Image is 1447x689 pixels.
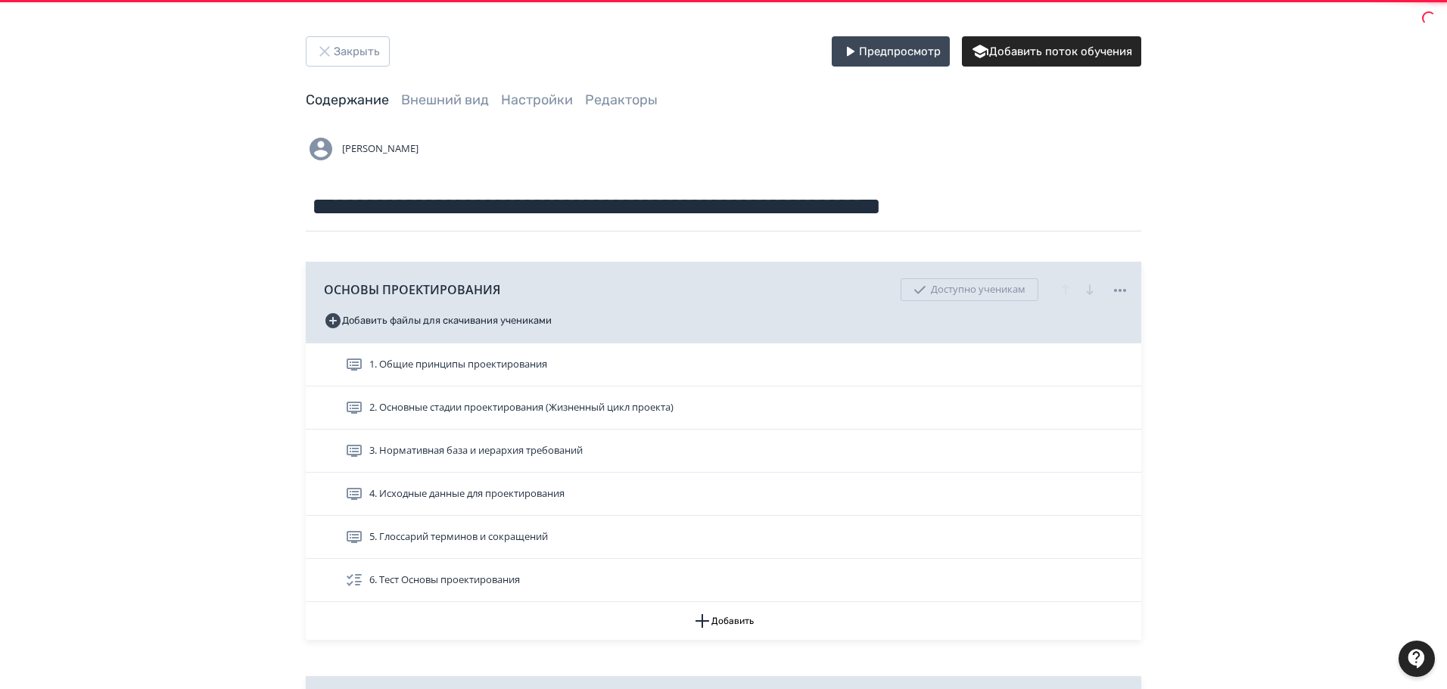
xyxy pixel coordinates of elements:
a: Внешний вид [401,92,489,108]
div: 1. Общие принципы проектирования [306,343,1141,386]
button: Добавить файлы для скачивания учениками [324,309,552,333]
span: 1. Общие принципы проектирования [369,357,547,372]
button: Добавить поток обучения [962,36,1141,67]
div: 6. Тест Основы проектирования [306,559,1141,602]
div: 2. Основные стадии проектирования (Жизненный цикл проекта) [306,386,1141,430]
button: Закрыть [306,36,390,67]
span: 4. Исходные данные для проектирования [369,486,565,501]
div: Доступно ученикам [901,278,1038,301]
button: Предпросмотр [832,36,950,67]
span: 5. Глоссарий терминов и сокращений [369,529,548,545]
div: 3. Нормативная база и иерархия требований [306,430,1141,473]
span: 2. Основные стадии проектирования (Жизненный цикл проекта) [369,400,674,415]
span: 6. Тест Основы проектирования [369,573,520,588]
span: [PERSON_NAME] [342,141,419,157]
div: 4. Исходные данные для проектирования [306,473,1141,516]
a: Содержание [306,92,389,108]
div: 5. Глоссарий терминов и сокращений [306,516,1141,559]
span: 3. Нормативная база и иерархия требований [369,443,583,458]
button: Добавить [306,602,1141,640]
a: Редакторы [585,92,658,108]
span: ОСНОВЫ ПРОЕКТИРОВАНИЯ [324,281,500,299]
a: Настройки [501,92,573,108]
